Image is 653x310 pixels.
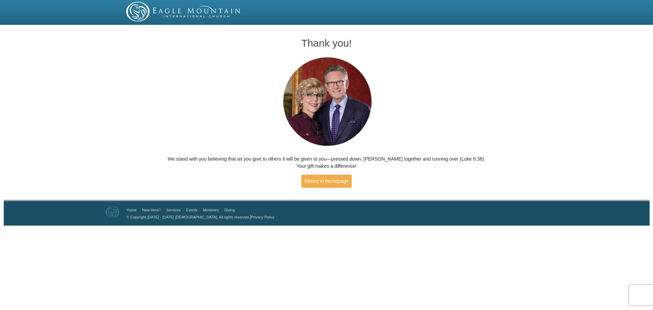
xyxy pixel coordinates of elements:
a: Ministries [203,208,219,212]
a: Return to Homepage [301,175,352,188]
a: Giving [224,208,235,212]
a: Home [127,208,137,212]
p: We stand with you believing that as you give to others it will be given to you—pressed down, [PER... [167,156,486,170]
a: Services [166,208,181,212]
img: Eagle Mountain International Church [106,206,119,218]
a: New Here? [142,208,161,212]
a: Privacy Policy [251,215,274,219]
p: | [124,213,274,221]
img: Pastors George and Terri Pearsons [277,55,377,149]
img: EMIC [126,2,241,21]
a: Events [186,208,198,212]
a: © Copyright [DATE] - [DATE] [DEMOGRAPHIC_DATA]. All rights reserved. [127,215,250,219]
h1: Thank you! [167,37,486,49]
